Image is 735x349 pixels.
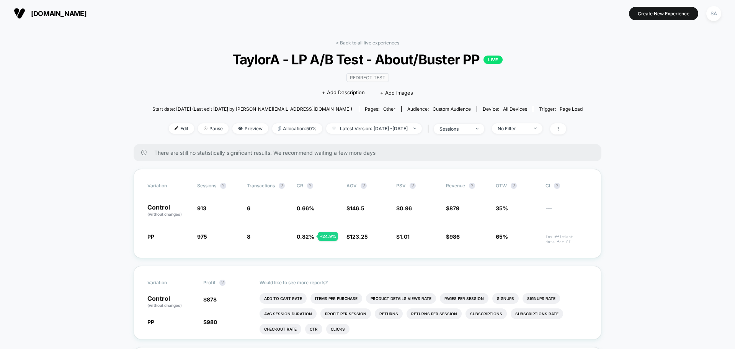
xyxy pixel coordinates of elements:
li: Returns [375,308,403,319]
button: Create New Experience [629,7,698,20]
img: end [413,128,416,129]
span: all devices [503,106,527,112]
div: SA [706,6,721,21]
span: 878 [207,296,217,303]
span: Sessions [197,183,216,188]
li: Subscriptions [465,308,507,319]
span: $ [346,205,364,211]
span: 65% [496,233,508,240]
span: 0.82 % [297,233,314,240]
img: end [476,128,479,129]
span: Page Load [560,106,583,112]
span: 6 [247,205,250,211]
span: AOV [346,183,357,188]
span: --- [546,206,588,217]
li: Profit Per Session [320,308,371,319]
span: + Add Description [322,89,365,97]
li: Avg Session Duration [260,308,317,319]
span: 8 [247,233,250,240]
span: $ [446,205,459,211]
span: | [426,123,434,134]
li: Signups [492,293,519,304]
span: OTW [496,183,538,189]
span: $ [346,233,368,240]
p: LIVE [483,56,503,64]
li: Ctr [305,324,322,334]
span: 0.66 % [297,205,314,211]
p: Control [147,295,196,308]
div: Audience: [407,106,471,112]
span: other [383,106,395,112]
p: Control [147,204,189,217]
span: 1.01 [400,233,410,240]
span: Latest Version: [DATE] - [DATE] [326,123,422,134]
span: Transactions [247,183,275,188]
button: ? [410,183,416,189]
div: Pages: [365,106,395,112]
a: < Back to all live experiences [336,40,399,46]
span: PP [147,233,154,240]
span: 0.96 [400,205,412,211]
span: Allocation: 50% [272,123,322,134]
span: TaylorA - LP A/B Test - About/Buster PP [174,51,561,67]
span: PSV [396,183,406,188]
img: edit [175,126,178,130]
span: Preview [232,123,268,134]
span: Edit [169,123,194,134]
img: end [534,128,537,129]
div: sessions [439,126,470,132]
span: $ [396,205,412,211]
span: (without changes) [147,212,182,216]
span: Variation [147,183,189,189]
li: Pages Per Session [440,293,488,304]
span: (without changes) [147,303,182,308]
span: Variation [147,280,189,286]
img: Visually logo [14,8,25,19]
button: ? [554,183,560,189]
div: + 24.9 % [318,232,338,241]
button: ? [307,183,313,189]
button: ? [361,183,367,189]
button: ? [219,280,225,286]
span: $ [446,233,460,240]
span: 123.25 [350,233,368,240]
button: SA [704,6,724,21]
span: CR [297,183,303,188]
span: Redirect Test [346,73,389,82]
div: No Filter [498,126,528,131]
button: ? [220,183,226,189]
span: Pause [198,123,229,134]
button: ? [469,183,475,189]
li: Clicks [326,324,350,334]
span: Profit [203,280,216,285]
img: end [204,126,207,130]
span: 975 [197,233,207,240]
span: [DOMAIN_NAME] [31,10,87,18]
li: Add To Cart Rate [260,293,307,304]
span: There are still no statistically significant results. We recommend waiting a few more days [154,149,586,156]
span: Revenue [446,183,465,188]
li: Product Details Views Rate [366,293,436,304]
span: 879 [449,205,459,211]
span: $ [203,296,217,303]
div: Trigger: [539,106,583,112]
span: Custom Audience [433,106,471,112]
p: Would like to see more reports? [260,280,588,285]
li: Signups Rate [523,293,560,304]
span: 986 [449,233,460,240]
span: $ [396,233,410,240]
span: Start date: [DATE] (Last edit [DATE] by [PERSON_NAME][EMAIL_ADDRESS][DOMAIN_NAME]) [152,106,352,112]
button: [DOMAIN_NAME] [11,7,89,20]
span: $ [203,319,217,325]
span: 980 [207,319,217,325]
span: + Add Images [380,90,413,96]
span: PP [147,319,154,325]
span: 146.5 [350,205,364,211]
img: calendar [332,126,336,130]
li: Returns Per Session [407,308,462,319]
span: Insufficient data for CI [546,234,588,244]
li: Subscriptions Rate [511,308,563,319]
button: ? [511,183,517,189]
span: Device: [477,106,533,112]
img: rebalance [278,126,281,131]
